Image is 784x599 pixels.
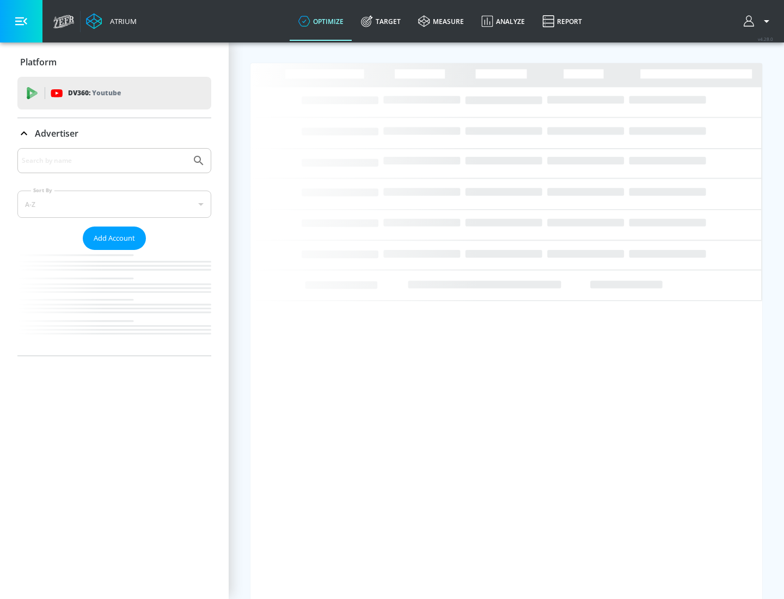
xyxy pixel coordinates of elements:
[86,13,137,29] a: Atrium
[409,2,473,41] a: measure
[94,232,135,245] span: Add Account
[68,87,121,99] p: DV360:
[92,87,121,99] p: Youtube
[17,250,211,356] nav: list of Advertiser
[35,127,78,139] p: Advertiser
[22,154,187,168] input: Search by name
[31,187,54,194] label: Sort By
[352,2,409,41] a: Target
[20,56,57,68] p: Platform
[17,148,211,356] div: Advertiser
[17,191,211,218] div: A-Z
[106,16,137,26] div: Atrium
[17,118,211,149] div: Advertiser
[83,227,146,250] button: Add Account
[290,2,352,41] a: optimize
[473,2,534,41] a: Analyze
[17,47,211,77] div: Platform
[17,77,211,109] div: DV360: Youtube
[758,36,773,42] span: v 4.28.0
[534,2,591,41] a: Report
